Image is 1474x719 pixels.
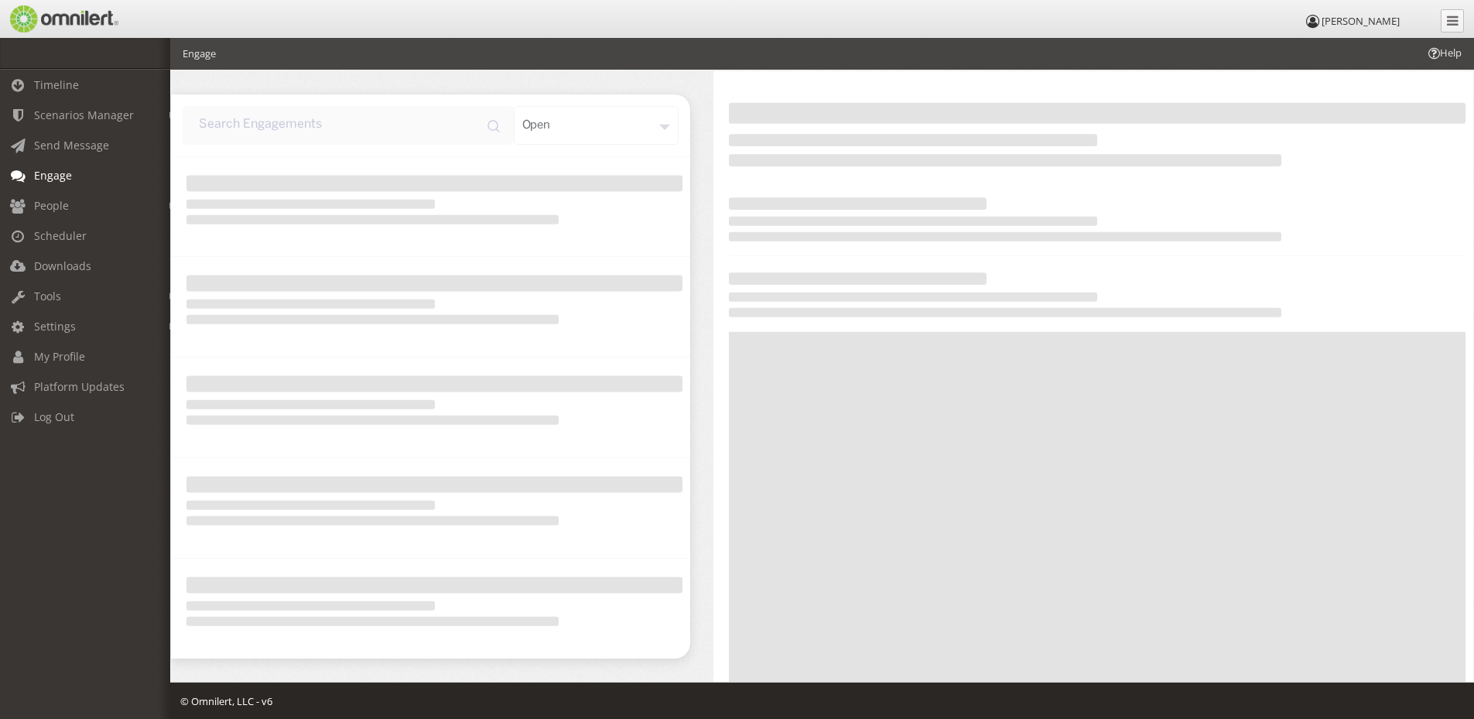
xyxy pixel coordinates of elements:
span: Tools [34,289,61,303]
span: Scenarios Manager [34,108,134,122]
span: People [34,198,69,213]
span: Downloads [34,258,91,273]
input: input [183,106,514,145]
span: Scheduler [34,228,87,243]
span: [PERSON_NAME] [1322,14,1400,28]
div: open [514,106,679,145]
span: Engage [34,168,72,183]
span: Send Message [34,138,109,152]
span: Timeline [34,77,79,92]
span: © Omnilert, LLC - v6 [180,694,272,708]
span: Log Out [34,409,74,424]
img: Omnilert [8,5,118,33]
span: Help [1426,46,1462,60]
li: Engage [183,46,216,61]
span: My Profile [34,349,85,364]
span: Settings [34,319,76,334]
a: Collapse Menu [1441,9,1464,33]
span: Platform Updates [34,379,125,394]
